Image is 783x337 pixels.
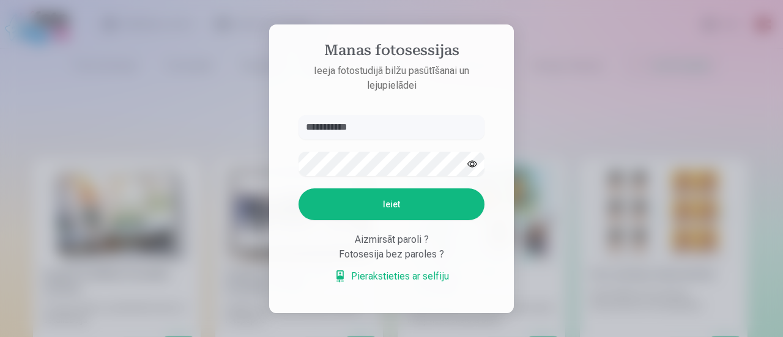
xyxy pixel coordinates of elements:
[299,232,484,247] div: Aizmirsāt paroli ?
[299,188,484,220] button: Ieiet
[286,64,497,93] p: Ieeja fotostudijā bilžu pasūtīšanai un lejupielādei
[286,42,497,64] h4: Manas fotosessijas
[299,247,484,262] div: Fotosesija bez paroles ?
[334,269,449,284] a: Pierakstieties ar selfiju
